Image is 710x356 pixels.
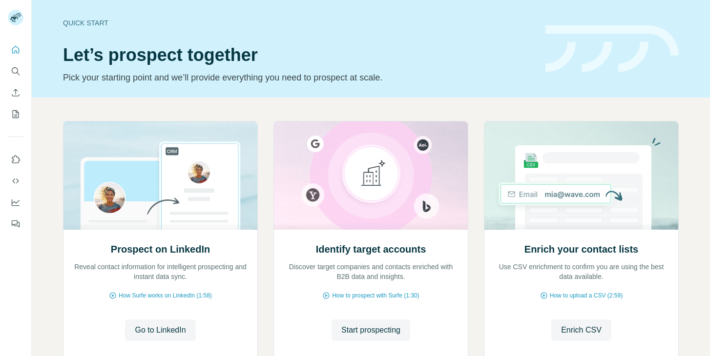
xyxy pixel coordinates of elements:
button: Enrich CSV [551,319,611,341]
p: Use CSV enrichment to confirm you are using the best data available. [494,262,668,281]
h1: Let’s prospect together [63,45,534,65]
span: Start prospecting [341,324,400,336]
p: Reveal contact information for intelligent prospecting and instant data sync. [73,262,248,281]
img: Prospect on LinkedIn [63,121,258,230]
span: How to prospect with Surfe (1:30) [332,291,419,300]
span: How Surfe works on LinkedIn (1:58) [119,291,212,300]
button: Use Surfe on LinkedIn [8,151,23,168]
span: How to upload a CSV (2:59) [550,291,623,300]
span: Enrich CSV [561,324,602,336]
button: Dashboard [8,194,23,211]
h2: Identify target accounts [316,242,426,256]
h2: Prospect on LinkedIn [111,242,210,256]
img: Identify target accounts [273,121,468,230]
button: Enrich CSV [8,84,23,101]
h2: Enrich your contact lists [524,242,638,256]
button: My lists [8,105,23,123]
p: Discover target companies and contacts enriched with B2B data and insights. [284,262,458,281]
img: Enrich your contact lists [484,121,679,230]
button: Use Surfe API [8,172,23,190]
button: Go to LinkedIn [125,319,195,341]
button: Quick start [8,41,23,59]
p: Pick your starting point and we’ll provide everything you need to prospect at scale. [63,71,534,84]
img: banner [545,25,679,73]
span: Go to LinkedIn [135,324,186,336]
button: Start prospecting [332,319,410,341]
div: Quick start [63,18,534,28]
button: Feedback [8,215,23,233]
button: Search [8,62,23,80]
